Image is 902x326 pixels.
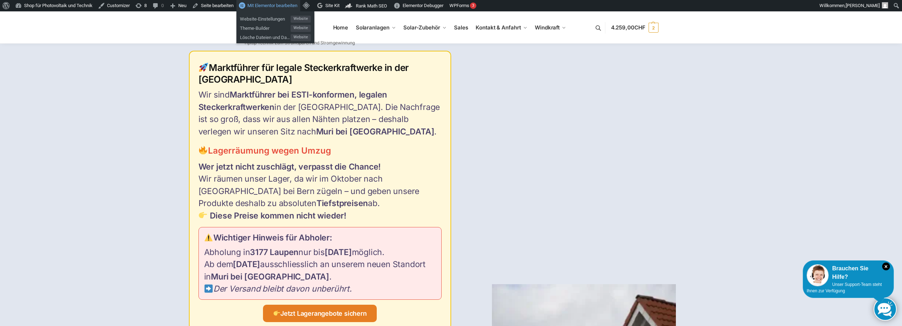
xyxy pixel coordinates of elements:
span: Site Kit [325,3,340,8]
a: Sales [451,12,471,44]
strong: [DATE] [325,247,352,257]
div: 3 [470,2,476,9]
div: Brauchen Sie Hilfe? [807,264,890,281]
h2: Marktführer für legale Steckerkraftwerke in der [GEOGRAPHIC_DATA] [198,62,442,85]
img: Home 4 [205,233,213,242]
span: Unser Support-Team steht Ihnen zur Verfügung [807,282,882,293]
img: Customer service [807,264,829,286]
span: Kontakt & Anfahrt [476,24,521,31]
span: Windkraft [535,24,560,31]
span: CHF [634,24,645,31]
span: Solar-Zubehör [403,24,440,31]
strong: Diese Preise kommen nicht wieder! [210,211,346,221]
i: Schließen [882,263,890,270]
span: 4.259,00 [611,24,645,31]
p: Abholung in nur bis möglich. Ab dem ausschliesslich an unserem neuen Standort in . [204,246,436,295]
span: Website [291,25,311,32]
strong: Wer jetzt nicht zuschlägt, verpasst die Chance! [198,162,381,172]
span: Website [291,34,311,41]
span: Theme-Builder [240,23,291,32]
span: Website-Einstellungen [240,13,291,23]
p: Wir sind in der [GEOGRAPHIC_DATA]. Die Nachfrage ist so groß, dass wir aus allen Nähten platzen –... [198,89,442,138]
p: Wir räumen unser Lager, da wir im Oktober nach [GEOGRAPHIC_DATA] bei Bern zügeln – und geben unse... [198,161,442,222]
a: 4.259,00CHF 2 [611,17,659,38]
img: Home 3 [199,211,207,219]
strong: [DATE] [233,259,260,269]
img: Home 5 [205,284,213,293]
p: Tiptop Technik zum Stromsparen und Stromgewinnung [244,41,355,45]
img: Home 2 [199,146,207,154]
span: Rank Math SEO [356,3,387,9]
span: Lösche Dateien und Daten. [240,32,291,41]
em: Der Versand bleibt davon unberührt. [204,284,352,294]
img: Home 1 [199,63,208,72]
span: Website [291,16,311,23]
a: Theme-BuilderWebsite [236,23,314,32]
span: Solaranlagen [356,24,390,31]
span: 2 [649,23,659,33]
strong: Tiefstpreisen [316,198,368,208]
nav: Cart contents [611,11,659,44]
span: Mit Elementor bearbeiten [247,3,297,8]
a: Windkraft [532,12,569,44]
strong: Muri bei [GEOGRAPHIC_DATA] [211,272,329,282]
img: Home 3 [274,310,280,316]
a: Kontakt & Anfahrt [473,12,530,44]
h3: Lagerräumung wegen Umzug [198,145,442,157]
img: Benutzerbild von Rupert Spoddig [882,2,888,9]
strong: Muri bei [GEOGRAPHIC_DATA] [316,127,435,137]
a: Solaranlagen [353,12,398,44]
span: [PERSON_NAME] [846,3,880,8]
span: Sales [454,24,468,31]
strong: 3177 Laupen [250,247,298,257]
a: Lösche Dateien und Daten.Website [236,32,314,41]
a: Website-EinstellungenWebsite [236,13,314,23]
p: Wichtiger Hinweis für Abholer: [204,232,436,244]
strong: Marktführer bei ESTI-konformen, legalen Steckerkraftwerken [198,90,387,112]
a: Jetzt Lagerangebote sichern [263,305,376,322]
a: Solar-Zubehör [400,12,449,44]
